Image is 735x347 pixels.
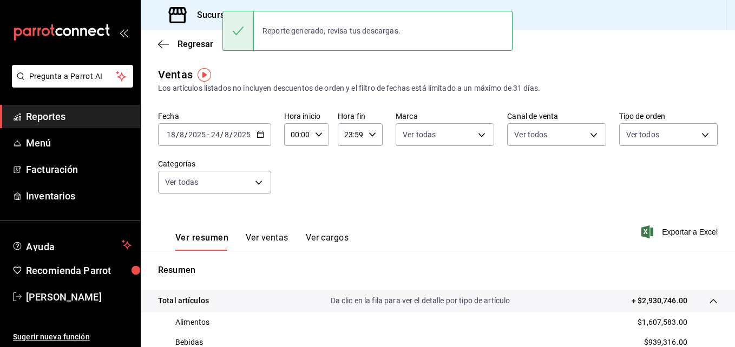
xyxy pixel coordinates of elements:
[224,130,229,139] input: --
[626,129,659,140] span: Ver todos
[175,232,228,251] button: Ver resumen
[211,130,220,139] input: --
[229,130,233,139] span: /
[176,130,179,139] span: /
[165,177,198,188] span: Ver todas
[179,130,185,139] input: --
[188,9,358,22] h3: Sucursal: Cuerno ([GEOGRAPHIC_DATA])
[158,66,193,83] div: Ventas
[158,160,271,168] label: Categorías
[26,162,132,177] span: Facturación
[188,130,206,139] input: ----
[403,129,436,140] span: Ver todas
[619,112,718,120] label: Tipo de orden
[13,331,132,343] span: Sugerir nueva función
[396,112,494,120] label: Marca
[26,290,132,304] span: [PERSON_NAME]
[158,83,718,94] div: Los artículos listados no incluyen descuentos de orden y el filtro de fechas está limitado a un m...
[29,71,116,82] span: Pregunta a Parrot AI
[306,232,349,251] button: Ver cargos
[26,136,132,150] span: Menú
[175,317,209,328] p: Alimentos
[26,238,117,251] span: Ayuda
[507,112,606,120] label: Canal de venta
[26,189,132,203] span: Inventarios
[632,295,687,306] p: + $2,930,746.00
[8,78,133,90] a: Pregunta a Parrot AI
[220,130,224,139] span: /
[198,68,211,82] img: Tooltip marker
[246,232,288,251] button: Ver ventas
[26,263,132,278] span: Recomienda Parrot
[338,112,383,120] label: Hora fin
[158,112,271,120] label: Fecha
[26,109,132,124] span: Reportes
[12,65,133,88] button: Pregunta a Parrot AI
[166,130,176,139] input: --
[233,130,251,139] input: ----
[175,232,349,251] div: navigation tabs
[254,19,409,43] div: Reporte generado, revisa tus descargas.
[178,39,213,49] span: Regresar
[331,295,510,306] p: Da clic en la fila para ver el detalle por tipo de artículo
[638,317,687,328] p: $1,607,583.00
[158,264,718,277] p: Resumen
[185,130,188,139] span: /
[158,39,213,49] button: Regresar
[514,129,547,140] span: Ver todos
[284,112,329,120] label: Hora inicio
[207,130,209,139] span: -
[158,295,209,306] p: Total artículos
[119,28,128,37] button: open_drawer_menu
[644,225,718,238] button: Exportar a Excel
